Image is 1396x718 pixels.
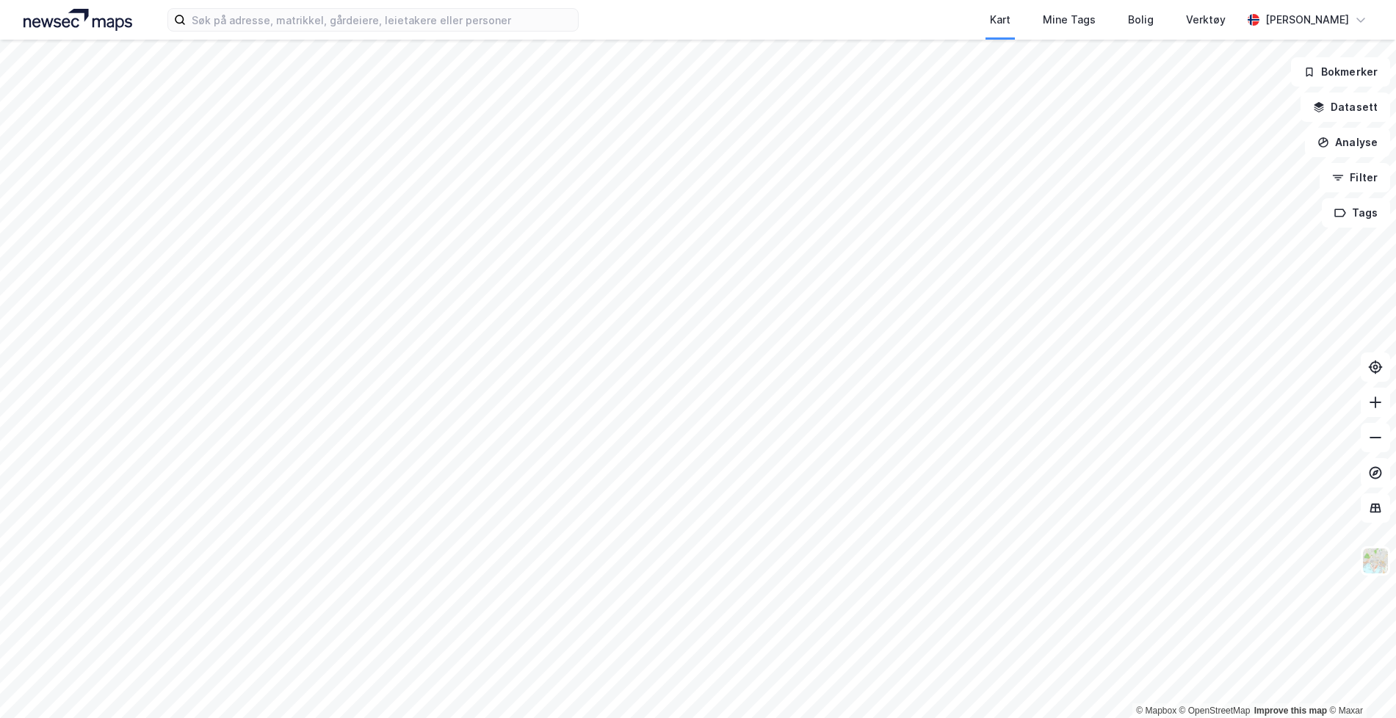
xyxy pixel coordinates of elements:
img: Z [1361,547,1389,575]
a: OpenStreetMap [1179,706,1251,716]
button: Analyse [1305,128,1390,157]
a: Improve this map [1254,706,1327,716]
button: Tags [1322,198,1390,228]
div: Verktøy [1186,11,1226,29]
div: Bolig [1128,11,1154,29]
div: [PERSON_NAME] [1265,11,1349,29]
img: logo.a4113a55bc3d86da70a041830d287a7e.svg [23,9,132,31]
button: Filter [1320,163,1390,192]
button: Bokmerker [1291,57,1390,87]
div: Mine Tags [1043,11,1096,29]
input: Søk på adresse, matrikkel, gårdeiere, leietakere eller personer [186,9,578,31]
div: Kart [990,11,1010,29]
a: Mapbox [1136,706,1176,716]
button: Datasett [1301,93,1390,122]
iframe: Chat Widget [1323,648,1396,718]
